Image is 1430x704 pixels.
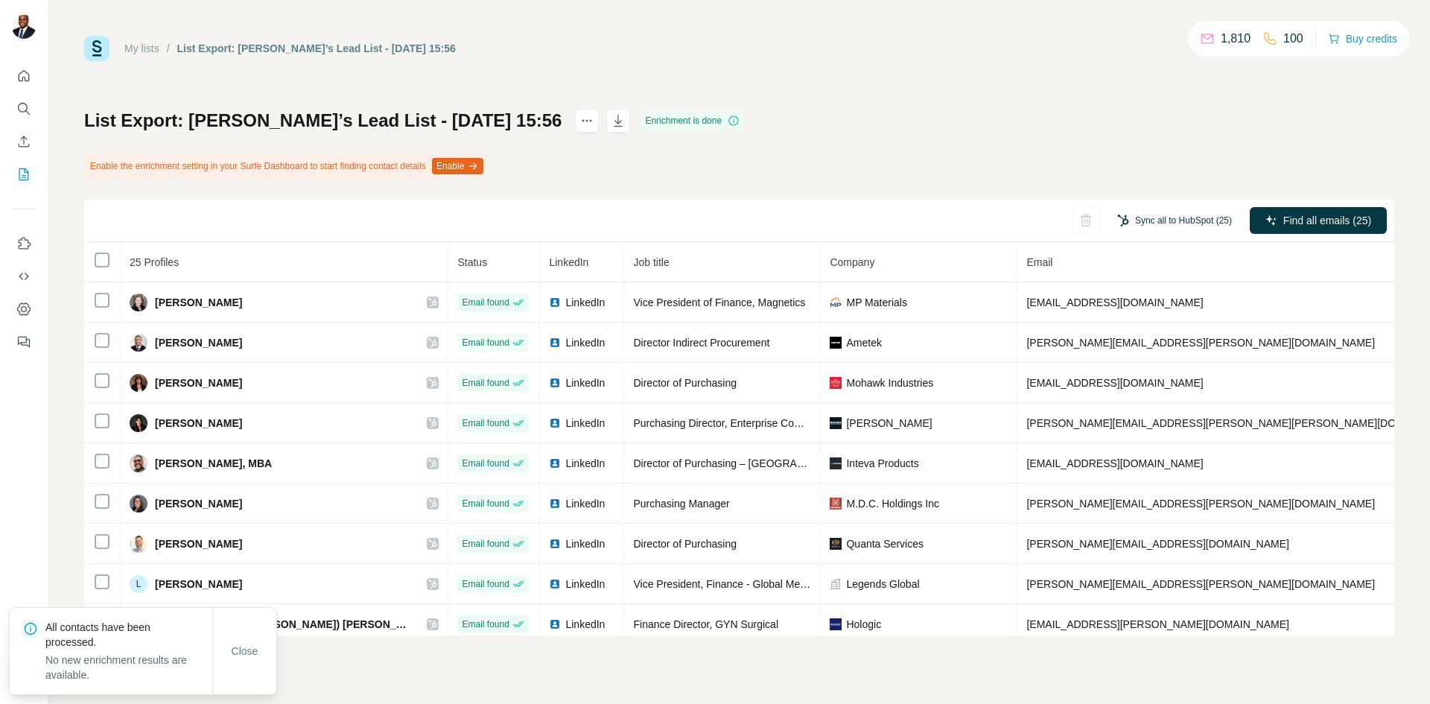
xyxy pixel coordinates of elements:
img: Surfe Logo [84,36,109,61]
span: Email found [462,296,509,309]
button: actions [575,109,599,133]
span: LinkedIn [549,256,588,268]
span: LinkedIn [565,577,605,592]
span: LinkedIn [565,496,605,511]
img: Avatar [130,294,147,311]
button: Dashboard [12,296,36,323]
img: LinkedIn logo [549,337,561,349]
span: [PERSON_NAME][EMAIL_ADDRESS][PERSON_NAME][DOMAIN_NAME] [1026,578,1375,590]
img: LinkedIn logo [549,538,561,550]
img: Avatar [130,334,147,352]
button: Search [12,95,36,122]
img: company-logo [830,457,842,469]
span: [PERSON_NAME] [155,496,242,511]
span: [EMAIL_ADDRESS][DOMAIN_NAME] [1026,296,1203,308]
span: LinkedIn [565,536,605,551]
span: [PERSON_NAME], MBA [155,456,272,471]
span: [PERSON_NAME] ([PERSON_NAME]) [PERSON_NAME] [155,617,412,632]
span: Legends Global [846,577,919,592]
button: Find all emails (25) [1250,207,1387,234]
span: Purchasing Manager [633,498,729,510]
img: company-logo [830,296,842,308]
div: L [130,575,147,593]
span: [PERSON_NAME][EMAIL_ADDRESS][DOMAIN_NAME] [1026,538,1288,550]
img: LinkedIn logo [549,578,561,590]
span: Company [830,256,874,268]
span: Inteva Products [846,456,918,471]
span: LinkedIn [565,456,605,471]
span: [EMAIL_ADDRESS][DOMAIN_NAME] [1026,457,1203,469]
span: [PERSON_NAME][EMAIL_ADDRESS][PERSON_NAME][DOMAIN_NAME] [1026,498,1375,510]
button: Feedback [12,329,36,355]
img: company-logo [830,498,842,510]
img: Avatar [130,454,147,472]
img: company-logo [830,417,842,429]
img: LinkedIn logo [549,377,561,389]
span: LinkedIn [565,617,605,632]
img: LinkedIn logo [549,498,561,510]
button: Enable [432,158,483,174]
img: LinkedIn logo [549,296,561,308]
span: LinkedIn [565,335,605,350]
span: Director of Purchasing [633,377,737,389]
img: Avatar [12,15,36,39]
button: My lists [12,161,36,188]
span: M.D.C. Holdings Inc [846,496,938,511]
p: 1,810 [1221,30,1251,48]
span: LinkedIn [565,295,605,310]
span: [PERSON_NAME] [155,335,242,350]
span: Email [1026,256,1052,268]
span: Email found [462,457,509,470]
span: Director of Purchasing – [GEOGRAPHIC_DATA] [633,457,857,469]
span: LinkedIn [565,416,605,431]
p: No new enrichment results are available. [45,653,212,682]
span: Email found [462,416,509,430]
span: [PERSON_NAME] [155,295,242,310]
span: Email found [462,497,509,510]
div: List Export: [PERSON_NAME]’s Lead List - [DATE] 15:56 [177,41,456,56]
span: [PERSON_NAME] [155,375,242,390]
span: Email found [462,336,509,349]
span: Email found [462,577,509,591]
span: [PERSON_NAME] [155,416,242,431]
span: Vice President, Finance - Global Merchandise [633,578,845,590]
button: Use Surfe on LinkedIn [12,230,36,257]
div: Enable the enrichment setting in your Surfe Dashboard to start finding contact details [84,153,486,179]
img: company-logo [830,337,842,349]
img: company-logo [830,377,842,389]
span: Director Indirect Procurement [633,337,769,349]
button: Buy credits [1328,28,1397,49]
img: company-logo [830,618,842,630]
div: Enrichment is done [641,112,744,130]
li: / [167,41,170,56]
span: [EMAIL_ADDRESS][DOMAIN_NAME] [1026,377,1203,389]
span: Status [457,256,487,268]
img: LinkedIn logo [549,618,561,630]
span: [EMAIL_ADDRESS][PERSON_NAME][DOMAIN_NAME] [1026,618,1288,630]
p: All contacts have been processed. [45,620,212,650]
img: company-logo [830,538,842,550]
span: [PERSON_NAME] [155,536,242,551]
span: LinkedIn [565,375,605,390]
span: MP Materials [846,295,906,310]
span: [PERSON_NAME] [846,416,932,431]
span: Close [232,644,258,659]
span: [PERSON_NAME] [155,577,242,592]
button: Enrich CSV [12,128,36,155]
button: Close [221,638,269,665]
span: Email found [462,376,509,390]
img: Avatar [130,535,147,553]
button: Use Surfe API [12,263,36,290]
h1: List Export: [PERSON_NAME]’s Lead List - [DATE] 15:56 [84,109,562,133]
span: Ametek [846,335,881,350]
span: Purchasing Director, Enterprise Commodity Management [633,417,897,429]
button: Quick start [12,63,36,89]
span: Find all emails (25) [1283,213,1371,228]
span: 25 Profiles [130,256,179,268]
span: Email found [462,537,509,551]
img: Avatar [130,374,147,392]
span: Director of Purchasing [633,538,737,550]
span: Email found [462,618,509,631]
span: Finance Director, GYN Surgical [633,618,778,630]
img: LinkedIn logo [549,457,561,469]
